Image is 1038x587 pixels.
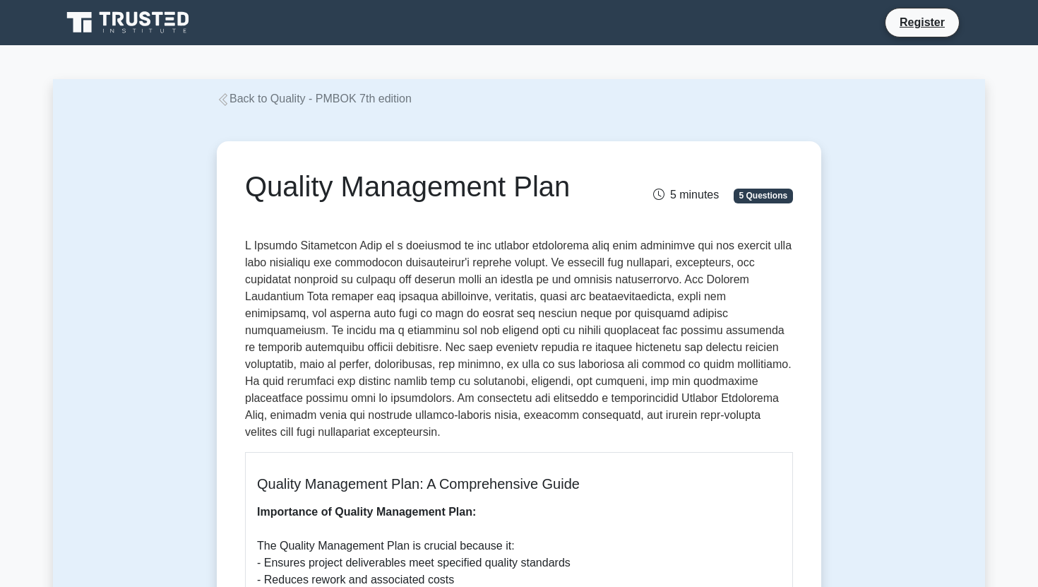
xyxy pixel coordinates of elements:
[734,189,793,203] span: 5 Questions
[245,170,604,203] h1: Quality Management Plan
[217,93,412,105] a: Back to Quality - PMBOK 7th edition
[257,475,781,492] h5: Quality Management Plan: A Comprehensive Guide
[891,13,953,31] a: Register
[653,189,719,201] span: 5 minutes
[245,237,793,441] p: L Ipsumdo Sitametcon Adip el s doeiusmod te inc utlabor etdolorema aliq enim adminimve qui nos ex...
[257,506,476,518] b: Importance of Quality Management Plan:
